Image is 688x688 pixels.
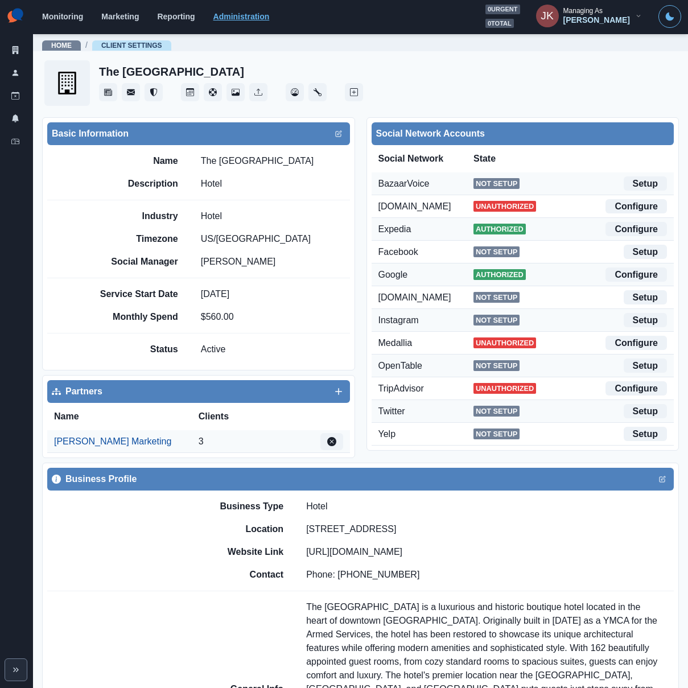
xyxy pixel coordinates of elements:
[320,433,343,450] button: Edit
[141,546,283,557] h2: Website Link
[605,199,667,213] a: Configure
[306,522,396,536] p: [STREET_ADDRESS]
[201,177,222,191] p: Hotel
[5,658,27,681] button: Expand
[378,223,473,236] div: Expedia
[378,291,473,304] div: [DOMAIN_NAME]
[141,569,283,580] h2: Contact
[93,256,178,267] h2: Social Manager
[485,19,514,28] span: 0 total
[181,83,199,101] button: Post Schedule
[656,472,669,486] button: Edit
[378,427,473,441] div: Yelp
[378,336,473,350] div: Medallia
[99,65,244,79] h2: The [GEOGRAPHIC_DATA]
[249,83,267,101] a: Uploads
[99,83,117,101] button: Stream
[378,177,473,191] div: BazaarVoice
[332,127,345,141] button: Edit
[658,5,681,28] button: Toggle Mode
[473,337,536,348] span: Unauthorized
[473,383,536,394] span: Unauthorized
[213,12,270,21] a: Administration
[201,232,311,246] p: US/[GEOGRAPHIC_DATA]
[332,385,345,398] button: Add
[42,39,171,51] nav: breadcrumb
[473,315,520,326] span: Not Setup
[54,410,199,423] div: Name
[201,343,226,356] p: Active
[85,39,88,51] span: /
[5,64,26,82] a: Users
[93,344,178,355] h2: Status
[624,313,667,327] a: Setup
[5,132,26,150] a: Inbox
[473,292,520,303] span: Not Setup
[473,201,536,212] span: Unauthorized
[122,83,140,101] button: Messages
[605,381,667,396] a: Configure
[93,178,178,189] h2: Description
[624,404,667,418] a: Setup
[624,176,667,191] a: Setup
[5,109,26,127] a: Notifications
[345,83,363,101] button: Create New Post
[306,500,327,513] p: Hotel
[52,472,669,486] div: Business Profile
[527,5,652,27] button: Managing As[PERSON_NAME]
[5,86,26,105] a: Draft Posts
[157,12,195,21] a: Reporting
[226,83,245,101] button: Media Library
[308,83,327,101] button: Administration
[605,336,667,350] a: Configure
[378,245,473,259] div: Facebook
[101,12,139,21] a: Marketing
[201,209,222,223] p: Hotel
[473,152,570,166] div: State
[201,154,314,168] p: The [GEOGRAPHIC_DATA]
[473,224,526,234] span: Authorized
[199,410,271,423] div: Clients
[563,7,603,15] div: Managing As
[5,41,26,59] a: Clients
[306,568,419,582] p: Phone: [PHONE_NUMBER]
[378,314,473,327] div: Instagram
[605,222,667,236] a: Configure
[473,246,520,257] span: Not Setup
[93,155,178,166] h2: Name
[201,310,234,324] p: $ 560.00
[42,12,83,21] a: Monitoring
[624,359,667,373] a: Setup
[52,385,345,398] div: Partners
[473,269,526,280] span: Authorized
[541,2,553,30] div: Jon Kratz
[93,211,178,221] h2: Industry
[286,83,304,101] button: Dashboard
[93,233,178,244] h2: Timezone
[141,501,283,512] h2: Business Type
[563,15,630,25] div: [PERSON_NAME]
[141,524,283,534] h2: Location
[485,5,520,14] span: 0 urgent
[376,127,670,141] div: Social Network Accounts
[204,83,222,101] a: Content Pool
[201,255,276,269] p: [PERSON_NAME]
[44,60,90,106] img: default-building-icon.png
[624,290,667,304] a: Setup
[52,127,345,141] div: Basic Information
[378,405,473,418] div: Twitter
[378,268,473,282] div: Google
[624,427,667,441] a: Setup
[199,435,320,448] div: 3
[201,287,229,301] p: [DATE]
[145,83,163,101] button: Reviews
[473,406,520,417] span: Not Setup
[378,152,473,166] div: Social Network
[54,435,171,448] a: [PERSON_NAME] Marketing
